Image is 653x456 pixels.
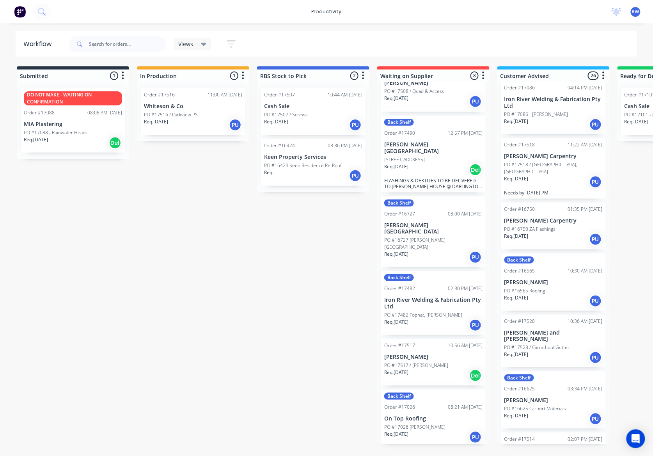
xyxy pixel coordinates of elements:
[384,119,414,126] div: Back Shelf
[504,318,535,325] div: Order #17528
[469,251,482,264] div: PU
[384,210,415,217] div: Order #16727
[504,397,603,404] p: [PERSON_NAME]
[384,362,448,369] p: PO #17517 / [PERSON_NAME]
[448,285,483,292] div: 02:30 PM [DATE]
[264,169,273,176] p: Req.
[589,233,602,246] div: PU
[384,130,415,137] div: Order #17490
[381,271,486,335] div: Back ShelfOrder #1748202:30 PM [DATE]Iron River Welding & Fabrication Pty LtdPO #17482 Tophat, [P...
[264,142,295,149] div: Order #16424
[384,319,408,326] p: Req. [DATE]
[384,297,483,310] p: Iron River Welding & Fabrication Pty Ltd
[384,285,415,292] div: Order #17482
[504,256,534,264] div: Back Shelf
[448,210,483,217] div: 08:00 AM [DATE]
[229,119,241,131] div: PU
[208,91,242,98] div: 11:00 AM [DATE]
[448,342,483,349] div: 10:56 AM [DATE]
[568,141,603,148] div: 11:22 AM [DATE]
[501,315,606,368] div: Order #1752810:36 AM [DATE][PERSON_NAME] and [PERSON_NAME]PO #17528 / Carrathool GutterReq.[DATE]PU
[328,91,362,98] div: 10:44 AM [DATE]
[87,109,122,116] div: 08:08 AM [DATE]
[349,119,362,131] div: PU
[24,129,88,136] p: PO #17088 - Rainwater Heads
[384,141,483,155] p: [PERSON_NAME][GEOGRAPHIC_DATA]
[384,312,462,319] p: PO #17482 Tophat, [PERSON_NAME]
[24,109,55,116] div: Order #17088
[384,415,483,422] p: On Top Roofing
[501,138,606,199] div: Order #1751811:22 AM [DATE][PERSON_NAME] CarpentryPO #17518 / [GEOGRAPHIC_DATA], [GEOGRAPHIC_DATA...
[448,130,483,137] div: 12:57 PM [DATE]
[24,121,122,128] p: MIA Plastering
[384,80,483,86] p: [PERSON_NAME]
[384,156,425,163] p: [STREET_ADDRESS]
[384,431,408,438] p: Req. [DATE]
[14,6,26,18] img: Factory
[632,8,639,15] span: RW
[381,116,486,192] div: Back ShelfOrder #1749012:57 PM [DATE][PERSON_NAME][GEOGRAPHIC_DATA][STREET_ADDRESS]Req.[DATE]DelF...
[448,404,483,411] div: 08:21 AM [DATE]
[589,176,602,188] div: PU
[501,253,606,311] div: Back ShelfOrder #1656510:30 AM [DATE][PERSON_NAME]PO #16565 RoofingReq.[DATE]PU
[384,163,408,170] p: Req. [DATE]
[261,88,366,135] div: Order #1750710:44 AM [DATE]Cash SalePO #17507 / ScrewsReq.[DATE]PU
[384,393,414,400] div: Back Shelf
[625,118,649,125] p: Req. [DATE]
[349,169,362,182] div: PU
[504,294,529,301] p: Req. [DATE]
[504,84,535,91] div: Order #17086
[179,40,193,48] span: Views
[504,153,603,160] p: [PERSON_NAME] Carpentry
[626,429,645,448] div: Open Intercom Messenger
[144,91,175,98] div: Order #17516
[144,103,242,110] p: Whiteson & Co
[264,111,308,118] p: PO #17507 / Screws
[384,251,408,258] p: Req. [DATE]
[504,267,535,274] div: Order #16565
[568,267,603,274] div: 10:30 AM [DATE]
[504,161,603,175] p: PO #17518 / [GEOGRAPHIC_DATA], [GEOGRAPHIC_DATA]
[264,154,362,160] p: Keen Property Services
[141,88,245,135] div: Order #1751611:00 AM [DATE]Whiteson & CoPO #17516 / Parkview PSReq.[DATE]PU
[501,371,606,429] div: Back ShelfOrder #1662503:34 PM [DATE][PERSON_NAME]PO #16625 Carport MaterialsReq.[DATE]PU
[24,91,122,105] div: DO NOT MAKE - WAITING ON CONFIRMATION
[384,88,444,95] p: PO #17508 / Quad & Access
[469,431,482,444] div: PU
[504,226,556,233] p: PO #16750 ZA Flashings
[308,6,346,18] div: productivity
[504,374,534,381] div: Back Shelf
[504,233,529,240] p: Req. [DATE]
[384,342,415,349] div: Order #17517
[384,178,483,189] p: FLASHINGS & DEKTITES TO BE DELIVERED TO [PERSON_NAME] HOUSE @ DARLINGTON PT [DATE] 4th, ALONG WIT...
[384,369,408,376] p: Req. [DATE]
[264,103,362,110] p: Cash Sale
[469,319,482,331] div: PU
[504,344,570,351] p: PO #17528 / Carrathool Gutter
[504,279,603,286] p: [PERSON_NAME]
[384,354,483,360] p: [PERSON_NAME]
[469,369,482,382] div: Del
[24,136,48,143] p: Req. [DATE]
[469,164,482,176] div: Del
[504,175,529,182] p: Req. [DATE]
[261,139,366,186] div: Order #1642403:36 PM [DATE]Keen Property ServicesPO #16424 Keen Residence Re-RoofReq.PU
[384,199,414,207] div: Back Shelf
[21,88,125,153] div: DO NOT MAKE - WAITING ON CONFIRMATIONOrder #1708808:08 AM [DATE]MIA PlasteringPO #17088 - Rainwat...
[504,436,535,443] div: Order #17514
[384,222,483,235] p: [PERSON_NAME][GEOGRAPHIC_DATA]
[504,412,529,419] p: Req. [DATE]
[381,65,486,112] div: [PERSON_NAME]PO #17508 / Quad & AccessReq.[DATE]PU
[384,274,414,281] div: Back Shelf
[89,36,166,52] input: Search for orders...
[381,196,486,267] div: Back ShelfOrder #1672708:00 AM [DATE][PERSON_NAME][GEOGRAPHIC_DATA]PO #16727 [PERSON_NAME][GEOGRA...
[568,206,603,213] div: 01:35 PM [DATE]
[504,405,566,412] p: PO #16625 Carport Materials
[589,295,602,307] div: PU
[264,162,342,169] p: PO #16424 Keen Residence Re-Roof
[144,118,168,125] p: Req. [DATE]
[504,96,603,109] p: Iron River Welding & Fabrication Pty Ltd
[568,318,603,325] div: 10:36 AM [DATE]
[504,351,529,358] p: Req. [DATE]
[384,237,483,251] p: PO #16727 [PERSON_NAME][GEOGRAPHIC_DATA]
